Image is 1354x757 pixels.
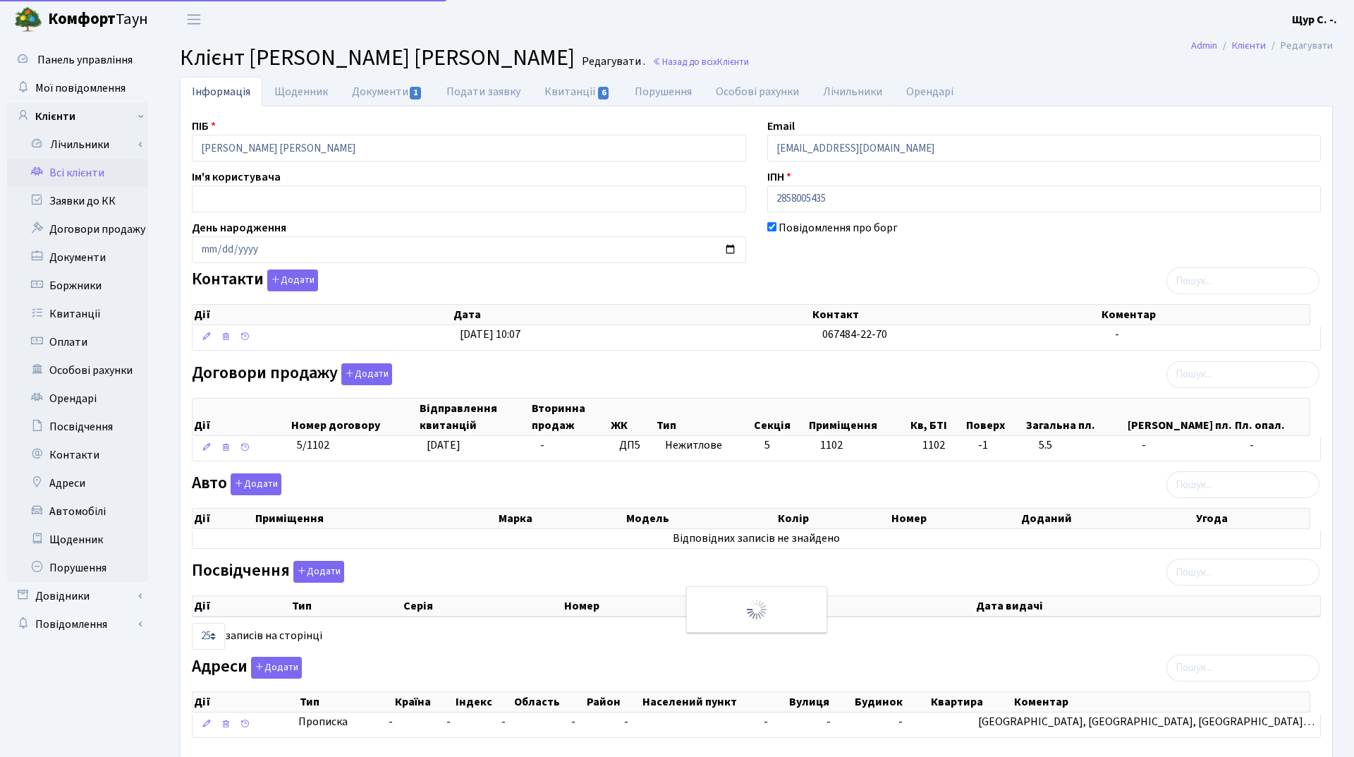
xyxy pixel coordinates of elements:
[7,384,148,413] a: Орендарі
[1166,559,1319,586] input: Пошук...
[623,77,704,107] a: Порушення
[7,441,148,469] a: Контакти
[975,596,1320,616] th: Дата видачі
[811,77,894,107] a: Лічильники
[192,169,281,186] label: Ім'я користувача
[7,356,148,384] a: Особові рахунки
[192,363,392,385] label: Договори продажу
[264,267,318,292] a: Додати
[1100,305,1310,325] th: Коментар
[745,598,768,621] img: Обробка...
[298,714,348,730] span: Прописка
[619,437,654,454] span: ДП5
[563,596,751,616] th: Номер
[820,437,843,453] span: 1102
[48,8,116,30] b: Комфорт
[579,55,645,68] small: Редагувати .
[293,561,344,583] button: Посвідчення
[452,305,811,325] th: Дата
[609,399,655,435] th: ЖК
[1250,437,1315,454] span: -
[1115,327,1119,342] span: -
[1142,437,1238,454] span: -
[251,657,302,679] button: Адреси
[402,596,563,616] th: Серія
[14,6,42,34] img: logo.png
[909,399,965,435] th: Кв, БТІ
[290,559,344,583] a: Додати
[922,437,968,454] span: 1102
[193,509,254,528] th: Дії
[227,471,281,496] a: Додати
[35,80,126,96] span: Мої повідомлення
[231,473,281,495] button: Авто
[1232,38,1266,53] a: Клієнти
[641,692,788,712] th: Населений пункт
[1166,471,1319,498] input: Пошук...
[1166,655,1319,682] input: Пошук...
[298,692,394,712] th: Тип
[811,305,1101,325] th: Контакт
[7,46,148,74] a: Панель управління
[717,55,749,68] span: Клієнти
[7,243,148,272] a: Документи
[1233,399,1310,435] th: Пл. опал.
[192,270,318,291] label: Контакти
[7,526,148,554] a: Щоденник
[193,305,452,325] th: Дії
[978,714,1315,729] span: [GEOGRAPHIC_DATA], [GEOGRAPHIC_DATA], [GEOGRAPHIC_DATA]…
[1292,12,1337,28] b: Щур С. -.
[1191,38,1217,53] a: Admin
[7,159,148,187] a: Всі клієнти
[764,714,768,729] span: -
[530,399,609,435] th: Вторинна продаж
[665,437,752,454] span: Нежитлове
[779,219,898,236] label: Повідомлення про борг
[7,413,148,441] a: Посвідчення
[540,437,544,453] span: -
[788,692,853,712] th: Вулиця
[1013,692,1310,712] th: Коментар
[37,52,133,68] span: Панель управління
[598,87,609,99] span: 6
[652,55,749,68] a: Назад до всіхКлієнти
[764,437,770,453] span: 5
[7,554,148,582] a: Порушення
[446,714,451,729] span: -
[192,623,225,650] select: записів на сторінці
[418,399,530,435] th: Відправлення квитанцій
[1266,38,1333,54] li: Редагувати
[193,692,298,712] th: Дії
[193,529,1320,548] td: Відповідних записів не знайдено
[290,399,418,435] th: Номер договору
[929,692,1013,712] th: Квартира
[822,327,887,342] span: 067484-22-70
[978,437,1027,454] span: -1
[192,219,286,236] label: День народження
[898,714,903,729] span: -
[767,169,791,186] label: ІПН
[7,187,148,215] a: Заявки до КК
[1195,509,1310,528] th: Угода
[655,399,752,435] th: Тип
[1166,361,1319,388] input: Пошук...
[176,8,212,31] button: Переключити навігацію
[262,77,340,107] a: Щоденник
[1039,437,1130,454] span: 5.5
[192,473,281,495] label: Авто
[460,327,520,342] span: [DATE] 10:07
[254,509,498,528] th: Приміщення
[1025,399,1127,435] th: Загальна пл.
[340,77,434,107] a: Документи
[625,509,776,528] th: Модель
[1126,399,1233,435] th: [PERSON_NAME] пл.
[193,596,291,616] th: Дії
[497,509,625,528] th: Марка
[7,74,148,102] a: Мої повідомлення
[513,692,586,712] th: Область
[585,692,640,712] th: Район
[7,300,148,328] a: Квитанції
[193,399,290,435] th: Дії
[410,87,421,99] span: 1
[704,77,811,107] a: Особові рахунки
